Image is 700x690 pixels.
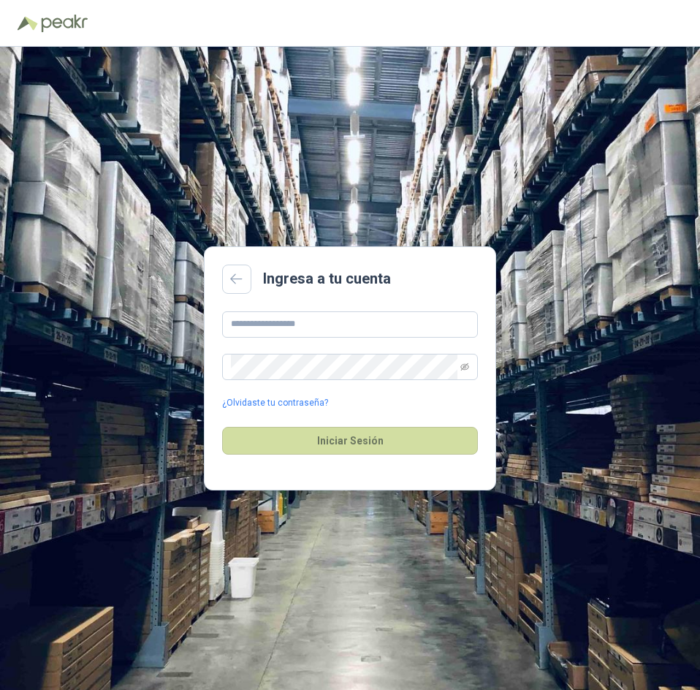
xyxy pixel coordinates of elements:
[263,268,391,290] h2: Ingresa a tu cuenta
[18,16,38,31] img: Logo
[222,396,328,410] a: ¿Olvidaste tu contraseña?
[41,15,88,32] img: Peakr
[222,427,478,455] button: Iniciar Sesión
[460,363,469,371] span: eye-invisible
